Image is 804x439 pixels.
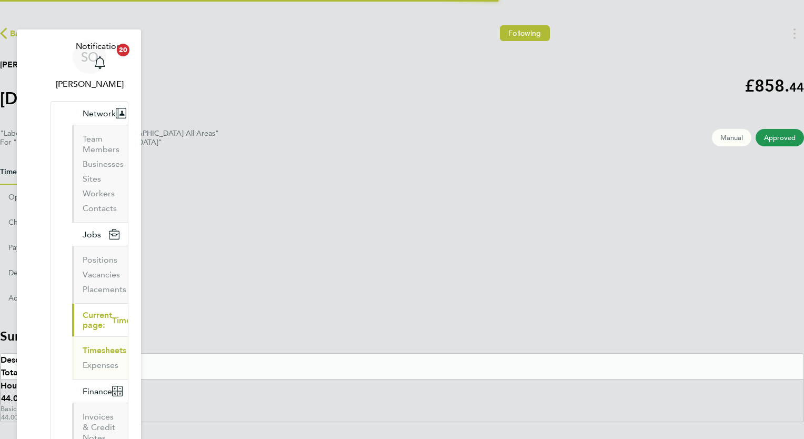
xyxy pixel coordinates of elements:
[8,286,53,311] button: Activity Logs
[83,188,115,198] a: Workers
[83,159,124,169] a: Businesses
[10,27,29,40] span: Back
[789,79,804,95] span: 44
[83,270,120,280] a: Vacancies
[1,405,803,413] div: Basic
[72,380,131,403] button: Finance
[500,25,549,41] button: Following
[8,210,34,235] button: Charge
[72,223,128,246] button: Jobs
[83,203,117,213] a: Contacts
[1,413,803,422] div: 44.00 hrs
[72,102,135,125] button: Network
[83,108,116,118] span: Network
[785,25,804,42] button: Timesheets Menu
[1,366,803,379] div: Total
[76,40,125,53] span: Notifications
[72,304,175,336] button: Current page:Timesheets
[83,284,126,294] a: Placements
[83,386,112,396] span: Finance
[745,76,804,96] app-decimal: £858.
[8,261,33,286] button: Details
[712,129,751,146] span: This timesheet was manually created.
[112,315,156,325] span: Timesheets
[83,360,118,370] a: Expenses
[1,392,803,405] div: 44.00 hrs
[83,174,101,184] a: Sites
[72,336,128,379] div: Current page:Timesheets
[8,185,138,210] button: Operational Instructions & Comments
[83,230,101,240] span: Jobs
[76,40,125,74] a: Notifications20
[51,40,128,91] a: SO[PERSON_NAME]
[1,380,803,392] div: Hours worked
[83,134,119,154] a: Team Members
[1,354,803,366] div: Description
[83,345,126,355] a: Timesheets
[508,28,541,38] span: Following
[51,78,128,91] span: Scott O'Malley
[117,44,129,56] span: 20
[83,255,117,265] a: Positions
[756,129,804,146] span: This timesheet has been approved.
[83,310,112,330] span: Current page:
[8,235,21,261] button: Pay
